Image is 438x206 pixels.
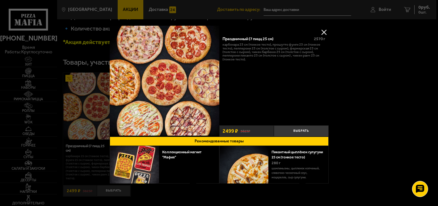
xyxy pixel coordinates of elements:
[110,26,219,137] a: Праздничный (7 пицц 25 см)
[274,125,329,137] button: Выбрать
[162,150,201,160] a: Коллекционный магнит "Мафия"
[273,184,291,196] strong: 499 ₽
[110,26,219,136] img: Праздничный (7 пицц 25 см)
[223,128,238,134] span: 2499 ₽
[272,166,324,180] p: шампиньоны, цыпленок копченый, сливочно-чесночный соус, моцарелла, сыр сулугуни.
[223,43,325,61] p: Карбонара 25 см (тонкое тесто), Прошутто Фунги 25 см (тонкое тесто), Пепперони 25 см (толстое с с...
[272,150,323,160] a: Пикантный цыплёнок сулугуни 25 см (тонкое тесто)
[240,129,250,133] s: 3823 ₽
[196,183,219,197] button: Выбрать
[110,137,329,146] button: Рекомендованные товары
[314,36,325,41] span: 2570 г
[164,184,177,196] strong: 29 ₽
[306,183,328,197] button: Выбрать
[272,161,281,165] span: 280 г
[223,36,310,41] div: Праздничный (7 пицц 25 см)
